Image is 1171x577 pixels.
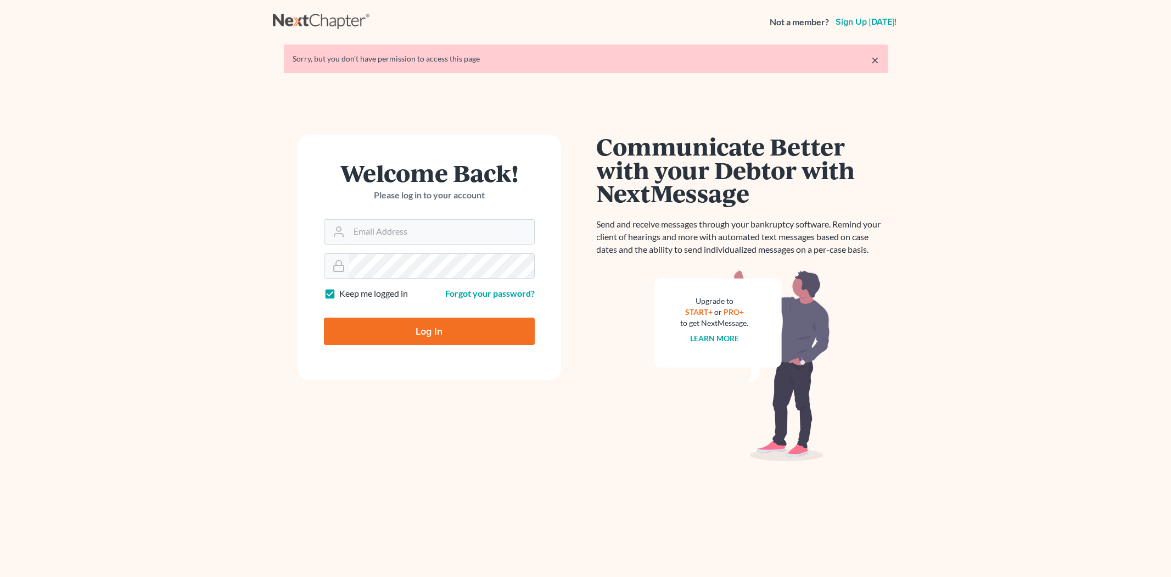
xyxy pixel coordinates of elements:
span: or [714,307,722,317]
p: Send and receive messages through your bankruptcy software. Remind your client of hearings and mo... [597,218,888,256]
div: Upgrade to [681,296,749,307]
input: Log In [324,318,535,345]
label: Keep me logged in [339,287,408,300]
a: PRO+ [724,307,744,317]
img: nextmessage_bg-59042aed3d76b12b5cd301f8e5b87938c9018125f34e5fa2b7a6b67550977c72.svg [654,269,830,462]
a: Forgot your password? [445,288,535,298]
h1: Welcome Back! [324,161,535,185]
a: Learn more [690,334,739,343]
input: Email Address [349,220,534,244]
h1: Communicate Better with your Debtor with NextMessage [597,135,888,205]
a: × [871,53,879,66]
div: Sorry, but you don't have permission to access this page [293,53,879,64]
div: to get NextMessage. [681,318,749,329]
a: START+ [685,307,713,317]
p: Please log in to your account [324,189,535,202]
a: Sign up [DATE]! [833,18,899,26]
strong: Not a member? [770,16,829,29]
